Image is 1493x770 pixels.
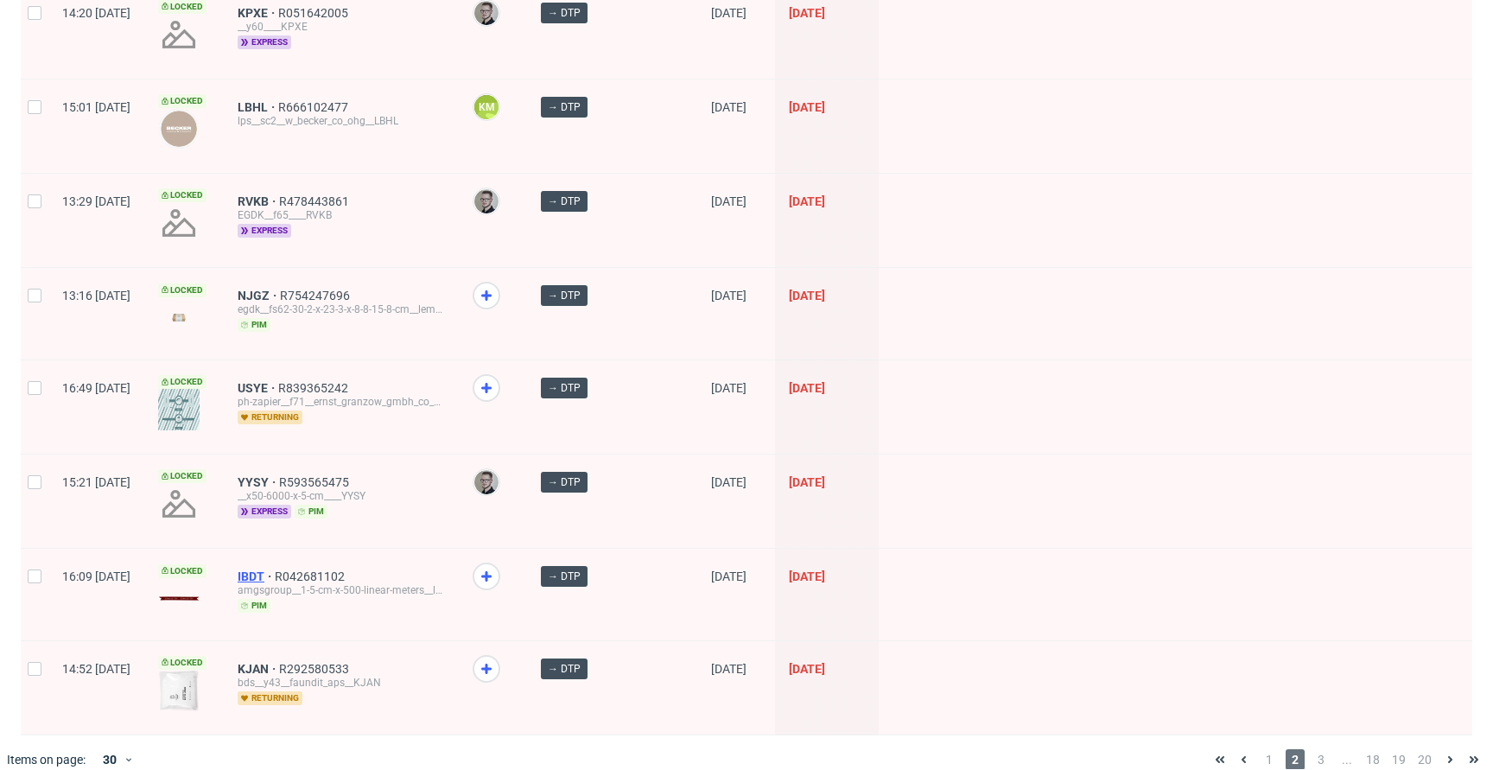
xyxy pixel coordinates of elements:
span: 14:20 [DATE] [62,6,130,20]
img: version_two_editor_design [158,108,200,150]
img: Krystian Gaza [474,470,499,494]
a: R839365242 [278,381,352,395]
span: Locked [158,564,206,578]
a: LBHL [238,100,278,114]
span: → DTP [548,380,581,396]
span: → DTP [548,288,581,303]
span: 16:09 [DATE] [62,570,130,583]
img: Krystian Gaza [474,189,499,213]
img: version_two_editor_design [158,670,200,711]
div: ph-zapier__f71__ernst_granzow_gmbh_co_kg__USYE [238,395,445,409]
a: R593565475 [279,475,353,489]
span: [DATE] [711,475,746,489]
a: R292580533 [279,662,353,676]
a: R754247696 [280,289,353,302]
span: [DATE] [789,475,825,489]
span: pim [295,505,327,519]
span: 3 [1312,749,1331,770]
span: pim [238,599,270,613]
span: → DTP [548,5,581,21]
span: [DATE] [789,289,825,302]
span: Items on page: [7,751,86,768]
div: bds__y43__faundit_aps__KJAN [238,676,445,690]
img: Krystian Gaza [474,1,499,25]
div: __y60____KPXE [238,20,445,34]
span: returning [238,410,302,424]
img: version_two_editor_design.png [158,389,200,430]
span: [DATE] [789,194,825,208]
a: R042681102 [275,570,348,583]
span: 15:21 [DATE] [62,475,130,489]
img: no_design.png [158,202,200,244]
img: no_design.png [158,14,200,55]
img: no_design.png [158,483,200,525]
span: [DATE] [711,194,746,208]
span: 19 [1389,749,1408,770]
span: [DATE] [711,381,746,395]
span: [DATE] [789,6,825,20]
span: [DATE] [789,662,825,676]
span: ... [1337,749,1356,770]
span: 1 [1260,749,1279,770]
span: Locked [158,469,206,483]
div: __x50-6000-x-5-cm____YYSY [238,489,445,503]
span: [DATE] [789,100,825,114]
span: 16:49 [DATE] [62,381,130,395]
div: egdk__fs62-30-2-x-23-3-x-8-8-15-8-cm__lemoine__NJGZ [238,302,445,316]
a: NJGZ [238,289,280,302]
span: → DTP [548,474,581,490]
span: express [238,505,291,519]
img: version_two_editor_design [158,306,200,329]
span: 18 [1363,749,1382,770]
a: KPXE [238,6,278,20]
span: R666102477 [278,100,352,114]
a: YYSY [238,475,279,489]
span: express [238,224,291,238]
span: 13:16 [DATE] [62,289,130,302]
div: EGDK__f65____RVKB [238,208,445,222]
a: KJAN [238,662,279,676]
img: version_two_editor_design [158,596,200,601]
div: lps__sc2__w_becker_co_ohg__LBHL [238,114,445,128]
span: → DTP [548,569,581,584]
span: → DTP [548,661,581,677]
a: RVKB [238,194,279,208]
span: [DATE] [711,289,746,302]
span: returning [238,691,302,705]
span: Locked [158,94,206,108]
span: IBDT [238,570,275,583]
span: [DATE] [711,6,746,20]
span: 20 [1415,749,1434,770]
span: [DATE] [789,570,825,583]
span: [DATE] [711,100,746,114]
span: Locked [158,188,206,202]
span: 13:29 [DATE] [62,194,130,208]
span: Locked [158,656,206,670]
figcaption: KM [474,95,499,119]
span: 2 [1286,749,1305,770]
span: Locked [158,283,206,297]
span: → DTP [548,194,581,209]
span: [DATE] [711,662,746,676]
span: [DATE] [789,381,825,395]
a: R478443861 [279,194,353,208]
span: → DTP [548,99,581,115]
span: 15:01 [DATE] [62,100,130,114]
a: USYE [238,381,278,395]
a: R051642005 [278,6,352,20]
span: Locked [158,375,206,389]
span: [DATE] [711,570,746,583]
